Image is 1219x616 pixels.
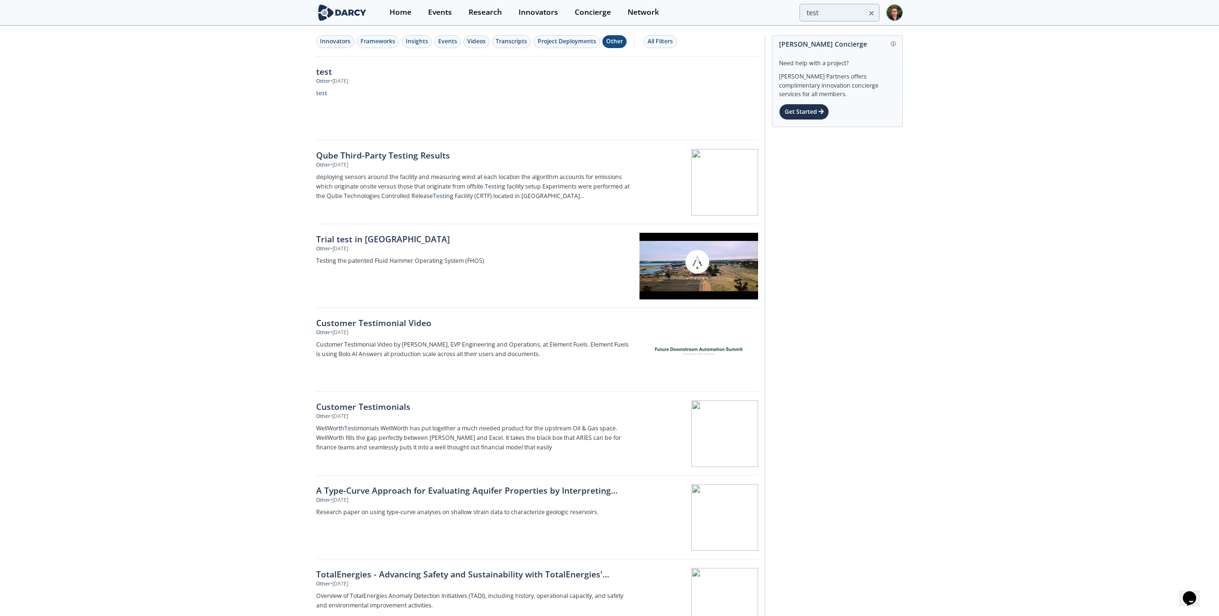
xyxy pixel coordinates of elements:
div: Other [606,37,623,46]
a: Trial test in [GEOGRAPHIC_DATA] Other •[DATE] Testing the patented Fluid Hammer Operating System ... [316,224,758,308]
a: Customer Testimonial Video Other •[DATE] Customer Testimonial Video by [PERSON_NAME], EVP Enginee... [316,308,758,392]
div: Events [438,37,457,46]
button: All Filters [644,35,677,48]
div: Other [316,580,330,588]
div: TotalEnergies - Advancing Safety and Sustainability with TotalEnergies' Emissions Test Site [316,568,631,580]
p: Testing the patented Fluid Hammer Operating System (FHOS) [316,256,631,266]
div: Other [316,78,330,85]
strong: Test [344,424,356,432]
div: Other [316,245,330,253]
p: Overview of TotalEnergies Anomaly Detection Initiatives (TADI), including history, operational ca... [316,591,631,610]
input: Advanced Search [799,4,879,21]
div: Innovators [320,37,350,46]
div: • [DATE] [330,245,348,253]
div: [PERSON_NAME] Concierge [779,36,896,52]
div: Trial test in [GEOGRAPHIC_DATA] [316,233,631,245]
img: Profile [886,4,903,21]
div: All Filters [648,37,673,46]
div: Other [316,497,330,504]
div: [PERSON_NAME] Partners offers complimentary innovation concierge services for all members. [779,68,896,99]
div: Frameworks [360,37,395,46]
a: A Type-Curve Approach for Evaluating Aquifer Properties by Interpreting Shallow Strain Measured D... [316,476,758,559]
a: test Other •[DATE] test [316,57,758,140]
a: Customer Testimonials Other •[DATE] WellWorthTestimonials WellWorth has put together a much neede... [316,392,758,476]
div: Network [628,9,659,16]
div: Concierge [575,9,611,16]
p: deploying sensors around the facility and measuring wind at each location the algorithm accounts ... [316,172,631,201]
div: Other [316,329,330,337]
div: Other [316,413,330,420]
p: Customer Testimonial Video by [PERSON_NAME], EVP Engineering and Operations, at Element Fuels. El... [316,340,631,359]
p: Research paper on using type-curve analyses on shallow strain data to characterize geologic reser... [316,507,631,517]
button: Innovators [316,35,354,48]
strong: test [316,89,327,97]
div: • [DATE] [330,329,348,337]
div: Innovators [519,9,558,16]
div: Events [428,9,452,16]
div: Customer Testimonials [316,400,631,413]
button: Project Deployments [534,35,600,48]
button: Frameworks [357,35,399,48]
div: • [DATE] [330,580,348,588]
div: A Type-Curve Approach for Evaluating Aquifer Properties by Interpreting Shallow Strain Measured D... [316,484,631,497]
p: WellWorth imonials WellWorth has put together a much needed product for the upstream Oil & Gas sp... [316,424,631,452]
div: Insights [406,37,428,46]
button: Other [602,35,627,48]
div: • [DATE] [330,497,348,504]
img: logo-wide.svg [316,4,368,21]
div: Other [316,161,330,169]
div: Need help with a project? [779,52,896,68]
div: test [316,65,631,78]
div: Customer Testimonial Video [316,317,631,329]
strong: Test [433,192,445,200]
strong: Test [485,182,497,190]
div: Transcripts [496,37,527,46]
button: Videos [463,35,490,48]
div: Research [469,9,502,16]
a: Qube Third-Party Testing Results Other •[DATE] deploying sensors around the facility and measurin... [316,140,758,224]
div: Project Deployments [538,37,596,46]
button: Transcripts [492,35,531,48]
button: Insights [402,35,432,48]
div: Home [390,9,411,16]
div: • [DATE] [330,78,348,85]
div: • [DATE] [330,413,348,420]
div: Videos [467,37,486,46]
button: Events [434,35,461,48]
div: Qube Third-Party Testing Results [316,149,631,161]
div: • [DATE] [330,161,348,169]
div: Get Started [779,104,829,120]
img: information.svg [891,41,896,47]
iframe: chat widget [1179,578,1209,606]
